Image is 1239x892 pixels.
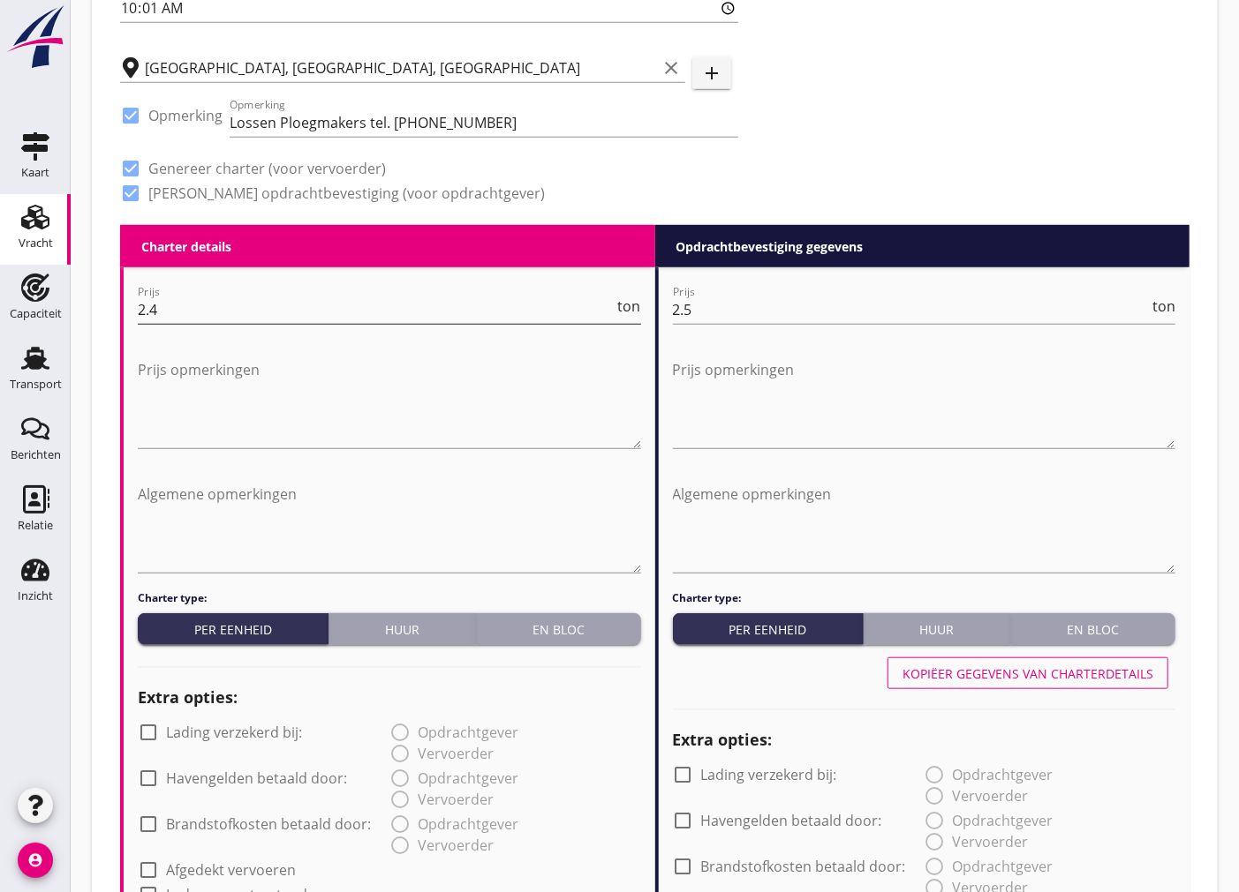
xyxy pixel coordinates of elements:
[673,728,1176,752] h2: Extra opties:
[903,664,1153,683] div: Kopiëer gegevens van charterdetails
[166,815,371,833] label: Brandstofkosten betaald door:
[701,812,882,829] label: Havengelden betaald door:
[701,766,837,783] label: Lading verzekerd bij:
[19,237,53,249] div: Vracht
[145,54,657,82] input: Losplaats
[166,861,296,879] label: Afgedekt vervoeren
[18,520,53,531] div: Relatie
[4,4,67,70] img: logo-small.a267ee39.svg
[138,296,615,324] input: Prijs
[680,620,856,639] div: Per eenheid
[1018,620,1168,639] div: En bloc
[1152,299,1175,313] span: ton
[138,613,329,645] button: Per eenheid
[673,480,1176,573] textarea: Algemene opmerkingen
[673,590,1176,606] h4: Charter type:
[148,184,545,202] label: [PERSON_NAME] opdrachtbevestiging (voor opdrachtgever)
[1011,613,1175,645] button: En bloc
[230,109,738,137] input: Opmerking
[166,769,347,787] label: Havengelden betaald door:
[11,449,61,461] div: Berichten
[871,620,1003,639] div: Huur
[661,57,682,79] i: clear
[673,296,1150,324] input: Prijs
[10,308,62,319] div: Capaciteit
[138,686,641,709] h2: Extra opties:
[618,299,641,313] span: ton
[701,63,722,84] i: add
[166,723,302,741] label: Lading verzekerd bij:
[336,620,468,639] div: Huur
[138,356,641,448] textarea: Prijs opmerkingen
[476,613,640,645] button: En bloc
[21,167,49,178] div: Kaart
[864,613,1011,645] button: Huur
[888,657,1168,689] button: Kopiëer gegevens van charterdetails
[148,160,386,177] label: Genereer charter (voor vervoerder)
[18,590,53,602] div: Inzicht
[148,107,223,124] label: Opmerking
[145,620,321,639] div: Per eenheid
[673,613,864,645] button: Per eenheid
[10,379,62,390] div: Transport
[138,590,641,606] h4: Charter type:
[701,858,906,875] label: Brandstofkosten betaald door:
[18,843,53,878] i: account_circle
[138,480,641,573] textarea: Algemene opmerkingen
[483,620,633,639] div: En bloc
[673,356,1176,448] textarea: Prijs opmerkingen
[329,613,476,645] button: Huur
